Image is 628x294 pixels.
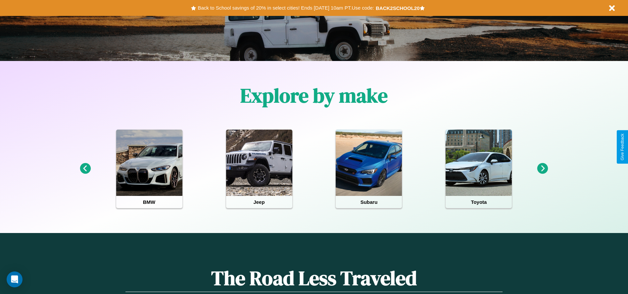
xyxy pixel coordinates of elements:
[116,196,182,208] h4: BMW
[226,196,292,208] h4: Jeep
[240,82,388,109] h1: Explore by make
[620,134,625,160] div: Give Feedback
[125,265,502,292] h1: The Road Less Traveled
[196,3,375,13] button: Back to School savings of 20% in select cities! Ends [DATE] 10am PT.Use code:
[446,196,512,208] h4: Toyota
[7,271,23,287] div: Open Intercom Messenger
[376,5,420,11] b: BACK2SCHOOL20
[336,196,402,208] h4: Subaru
